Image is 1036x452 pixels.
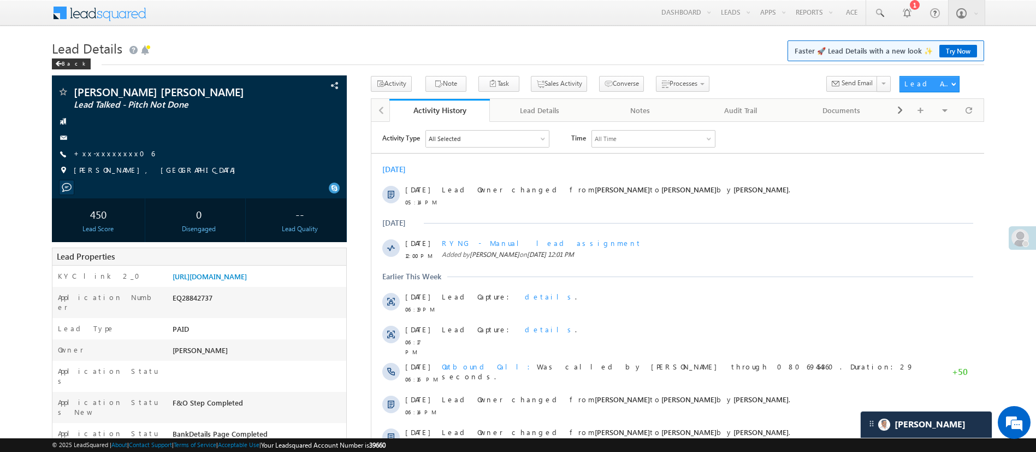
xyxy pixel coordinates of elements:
label: Application Status New [58,397,159,417]
div: [DATE] [11,96,46,106]
a: Terms of Service [174,441,216,448]
span: 06:16 PM [34,253,67,262]
div: F&O Step Completed [170,397,346,413]
span: 39660 [369,441,386,449]
span: [PERSON_NAME] [362,273,417,282]
span: 06:14 PM [34,285,67,295]
label: Lead Type [58,324,115,333]
div: Disengaged [155,224,242,234]
span: [PERSON_NAME] [362,63,417,72]
span: [PERSON_NAME] [223,63,279,72]
div: PAID [170,324,346,339]
span: details [153,203,204,212]
span: [PERSON_NAME] [290,306,345,315]
span: Did not answer a call by [PERSON_NAME] through 08069454360. [70,359,540,368]
div: Lead Details [499,104,581,117]
span: Was called by [PERSON_NAME] through 08069454360. Duration:52 seconds. [70,392,540,411]
span: Activity Type [11,8,49,25]
span: Outbound Call [70,359,165,368]
span: [PERSON_NAME] [98,128,148,137]
a: Lead Details [490,99,590,122]
span: Your Leadsquared Account Number is [261,441,386,449]
div: Back [52,58,91,69]
div: Lead Actions [904,79,951,89]
a: +xx-xxxxxxxx06 [74,149,155,158]
span: [DATE] [34,359,58,369]
span: [DATE] [34,63,58,73]
span: Outbound Call [70,392,165,401]
label: KYC link 2_0 [58,271,146,281]
span: Was called by [PERSON_NAME] through 08069454360. Duration:29 seconds. [70,240,542,259]
span: Sushmita S [223,425,260,434]
div: Notes [599,104,681,117]
span: +50 [581,364,596,377]
span: Carter [895,419,966,430]
label: Application Number [58,292,159,312]
span: [DATE] [34,240,58,250]
span: +50 [581,245,596,258]
span: 01:59 PM [34,404,67,414]
span: Lead Owner changed from to by . [70,306,419,315]
button: Activity [371,76,412,92]
div: All Selected [55,9,177,25]
span: 05:14 PM [34,75,67,85]
span: [DATE] [34,306,58,315]
span: [PERSON_NAME] [223,306,279,315]
span: Time [200,8,215,25]
span: Faster 🚀 Lead Details with a new look ✨ [795,45,977,56]
span: Lead Owner changed from to by . [70,273,419,282]
div: Audit Trail [700,104,782,117]
div: Lead Score [55,224,142,234]
button: Processes [656,76,709,92]
label: Application Status [58,366,159,386]
span: RYNG - Manual lead assignment [70,116,270,126]
div: 450 [55,204,142,224]
div: Documents [800,104,882,117]
span: 04:10 PM [34,318,67,328]
div: Earlier This Week [11,150,70,160]
span: Lead Properties [57,251,115,262]
a: About [111,441,127,448]
a: Try Now [939,45,977,57]
span: 06:19 PM [34,183,67,192]
span: [DATE] [34,392,58,402]
span: [PERSON_NAME] [223,273,279,282]
span: Processes [670,79,697,87]
span: 12:00 PM [34,129,67,139]
a: Audit Trail [691,99,791,122]
span: [PERSON_NAME] [362,306,417,315]
span: [PERSON_NAME] [290,273,345,282]
a: Acceptable Use [218,441,259,448]
span: Lead Owner changed from to by . [70,425,382,434]
div: 0 [155,204,242,224]
div: carter-dragCarter[PERSON_NAME] [860,411,992,438]
div: Activity History [398,105,482,115]
span: Lead Talked - Pitch Not Done [74,99,258,110]
span: Lead Details [52,39,122,57]
span: [DATE] [34,203,58,213]
a: Contact Support [129,441,172,448]
span: [PERSON_NAME] [271,425,327,434]
span: [PERSON_NAME] [PERSON_NAME] [74,86,258,97]
div: BankDetails Page Completed [170,428,346,444]
button: Sales Activity [531,76,587,92]
span: +50 [581,397,596,410]
span: Lead Capture: [70,203,145,212]
div: EQ28842737 [170,292,346,308]
span: [DATE] [34,116,58,126]
span: [DATE] 12:01 PM [156,128,203,137]
a: [URL][DOMAIN_NAME] [173,272,247,281]
span: Lead Owner changed from to by . [70,63,419,72]
span: Lead Capture: [70,170,145,179]
button: Task [478,76,519,92]
button: Lead Actions [899,76,960,92]
span: [DATE] [34,170,58,180]
div: Lead Quality [256,224,344,234]
div: -- [256,204,344,224]
span: Outbound Call [70,240,165,249]
button: Note [425,76,466,92]
span: Send Email [842,78,873,88]
div: [DATE] [11,339,46,349]
span: 05:33 PM [34,372,67,381]
span: details [153,170,204,179]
